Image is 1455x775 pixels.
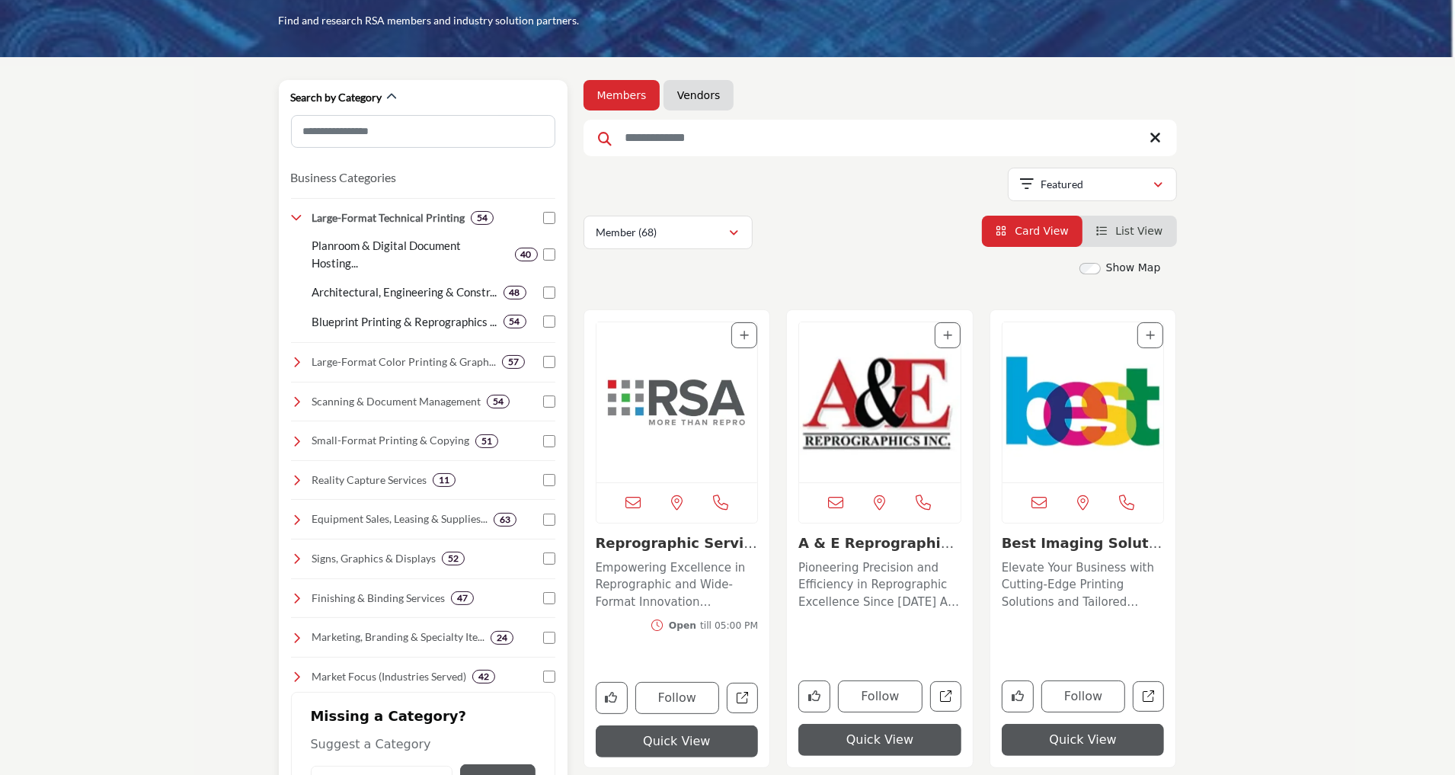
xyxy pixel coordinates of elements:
h2: Search by Category [291,90,382,105]
input: Select Blueprint Printing & Reprographics checkbox [543,315,555,328]
button: Quick View [798,724,961,756]
a: Vendors [677,88,720,103]
h4: Finishing & Binding Services: Laminating, binding, folding, trimming, and other finishing touches... [312,591,445,606]
div: 63 Results For Equipment Sales, Leasing & Supplies [494,513,516,527]
p: Pioneering Precision and Efficiency in Reprographic Excellence Since [DATE] As a longstanding lea... [798,559,961,611]
button: Opentill 05:00 PM [651,619,758,632]
b: 54 [477,213,488,223]
a: View List [1096,225,1163,237]
b: 54 [510,316,520,327]
input: Select Small-Format Printing & Copying checkbox [543,435,555,447]
button: Quick View [1002,724,1165,756]
button: Like company [596,682,628,714]
button: Member (68) [584,216,753,249]
input: Select Marketing, Branding & Specialty Items checkbox [543,632,555,644]
div: 57 Results For Large-Format Color Printing & Graphics [502,355,525,369]
div: 42 Results For Market Focus (Industries Served) [472,670,495,684]
a: Open a-e-reprographics-inc-va in new tab [930,681,961,713]
input: Select Scanning & Document Management checkbox [543,396,555,408]
h4: Marketing, Branding & Specialty Items: Design and creative services, marketing support, and speci... [312,629,484,645]
b: 11 [439,475,449,485]
p: Member (68) [596,225,657,240]
h2: Missing a Category? [311,708,536,735]
h4: Large-Format Technical Printing: High-quality printing for blueprints, construction and architect... [312,210,465,226]
a: Add To List [1146,329,1155,341]
a: A & E Reprographics,... [798,535,954,568]
span: Open [669,620,696,631]
div: 51 Results For Small-Format Printing & Copying [475,434,498,448]
input: Select Large-Format Color Printing & Graphics checkbox [543,356,555,368]
b: 47 [457,593,468,604]
div: 54 Results For Large-Format Technical Printing [471,211,494,225]
a: Open reprographic-services-association-rsa2 in new tab [727,683,758,714]
div: 24 Results For Marketing, Branding & Specialty Items [491,631,513,645]
button: Featured [1008,168,1177,201]
b: 51 [481,436,492,447]
button: Follow [838,681,923,713]
a: Empowering Excellence in Reprographic and Wide-Format Innovation Nationwide. RSA (Reprographic Se... [596,556,759,611]
p: Blueprint Printing & Reprographics : High-quality blueprint reproduction and reprographics for te... [312,313,497,331]
h4: Signs, Graphics & Displays: Exterior/interior building signs, trade show booths, event displays, ... [312,551,436,566]
a: Add To List [740,329,749,341]
p: Elevate Your Business with Cutting-Edge Printing Solutions and Tailored Equipment Services. As a ... [1002,559,1165,611]
b: 57 [508,357,519,367]
h4: Market Focus (Industries Served): Tailored solutions for industries like architecture, constructi... [312,669,466,684]
button: Like company [798,681,830,713]
div: 54 Results For Scanning & Document Management [487,395,510,408]
div: 54 Results For Blueprint Printing & Reprographics [504,315,526,328]
input: Select Reality Capture Services checkbox [543,474,555,486]
input: Search Keyword [584,120,1177,156]
button: Follow [1041,681,1126,713]
div: 40 Results For Planroom & Digital Document Hosting [515,248,538,261]
div: 52 Results For Signs, Graphics & Displays [442,552,465,565]
span: Suggest a Category [311,737,431,751]
b: 63 [500,514,510,525]
button: Quick View [596,725,759,757]
img: Best Imaging Solutions, Inc [1003,322,1164,482]
h4: Equipment Sales, Leasing & Supplies: Equipment sales, leasing, service, and resale of plotters, s... [312,511,488,527]
input: Select Architectural, Engineering & Construction (AEC) Printing checkbox [543,287,555,299]
p: Architectural, Engineering & Construction (AEC) Printing : Specialized printing services for arch... [312,283,497,301]
h4: Reality Capture Services: Laser scanning, BIM modeling, photogrammetry, 3D scanning, and other ad... [312,472,427,488]
a: View Card [996,225,1069,237]
input: Select Signs, Graphics & Displays checkbox [543,552,555,565]
div: 11 Results For Reality Capture Services [433,473,456,487]
a: Best Imaging Solutio... [1002,535,1162,568]
p: Empowering Excellence in Reprographic and Wide-Format Innovation Nationwide. RSA (Reprographic Se... [596,559,759,611]
a: Open Listing in new tab [1003,322,1164,482]
li: List View [1082,216,1177,247]
a: Open Listing in new tab [799,322,961,482]
p: Find and research RSA members and industry solution partners. [279,13,580,28]
p: Featured [1041,177,1083,192]
b: 52 [448,553,459,564]
input: Select Planroom & Digital Document Hosting checkbox [543,248,555,261]
input: Select Large-Format Technical Printing checkbox [543,212,555,224]
h4: Small-Format Printing & Copying: Professional printing for black and white and color document pri... [312,433,469,448]
button: Like company [1002,681,1034,713]
b: 24 [497,632,507,643]
img: Reprographic Services Corporation (RSA) [596,322,758,482]
input: Select Equipment Sales, Leasing & Supplies checkbox [543,514,555,526]
h3: A & E Reprographics, Inc. VA [798,535,961,552]
span: Card View [1015,225,1068,237]
button: Business Categories [291,168,397,187]
input: Search Category [291,115,555,148]
h3: Best Imaging Solutions, Inc [1002,535,1165,552]
a: Pioneering Precision and Efficiency in Reprographic Excellence Since [DATE] As a longstanding lea... [798,556,961,611]
li: Card View [982,216,1082,247]
input: Select Finishing & Binding Services checkbox [543,592,555,604]
p: Planroom & Digital Document Hosting : Secure online hosting for project documents, planrooms, and... [312,237,509,271]
div: 47 Results For Finishing & Binding Services [451,591,474,605]
a: Add To List [943,329,952,341]
div: till 05:00 PM [669,619,758,632]
b: 40 [521,249,532,260]
span: List View [1115,225,1162,237]
h4: Scanning & Document Management: Digital conversion, archiving, indexing, secure storage, and stre... [312,394,481,409]
b: 54 [493,396,504,407]
a: Elevate Your Business with Cutting-Edge Printing Solutions and Tailored Equipment Services. As a ... [1002,556,1165,611]
a: Reprographic Service... [596,535,757,568]
a: Open Listing in new tab [596,322,758,482]
label: Show Map [1106,260,1161,276]
button: Follow [635,682,720,714]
